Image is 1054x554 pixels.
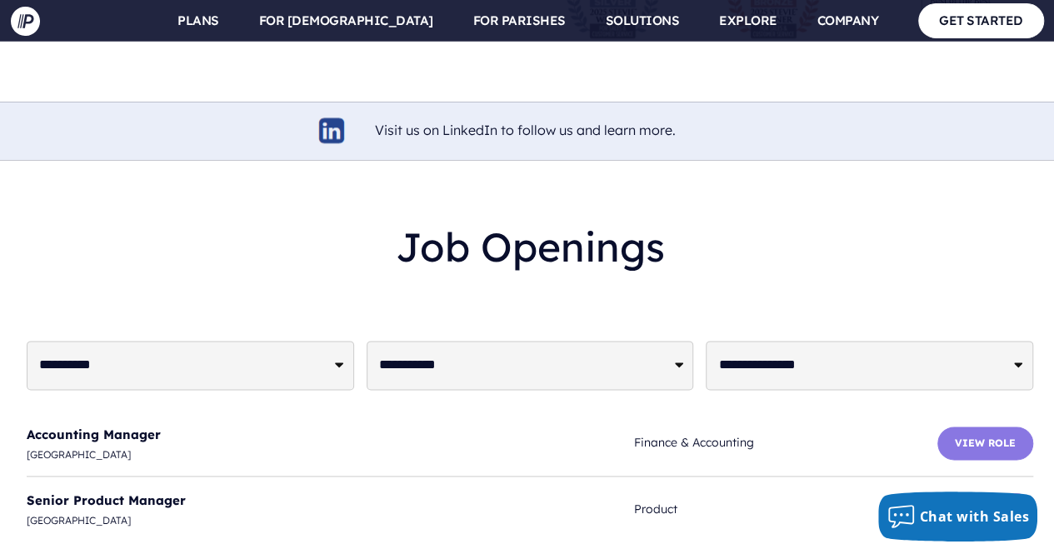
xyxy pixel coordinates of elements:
span: Finance & Accounting [634,432,937,453]
a: Accounting Manager [27,427,161,442]
h2: Job Openings [27,210,1033,284]
button: View Role [937,427,1033,460]
span: [GEOGRAPHIC_DATA] [27,512,634,530]
span: Product [634,499,937,520]
button: Chat with Sales [878,492,1038,542]
a: Senior Product Manager [27,492,186,508]
a: GET STARTED [918,3,1044,37]
span: [GEOGRAPHIC_DATA] [27,446,634,464]
span: Chat with Sales [920,507,1030,526]
img: linkedin-logo [317,115,347,146]
a: Visit us on LinkedIn to follow us and learn more. [374,122,675,138]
